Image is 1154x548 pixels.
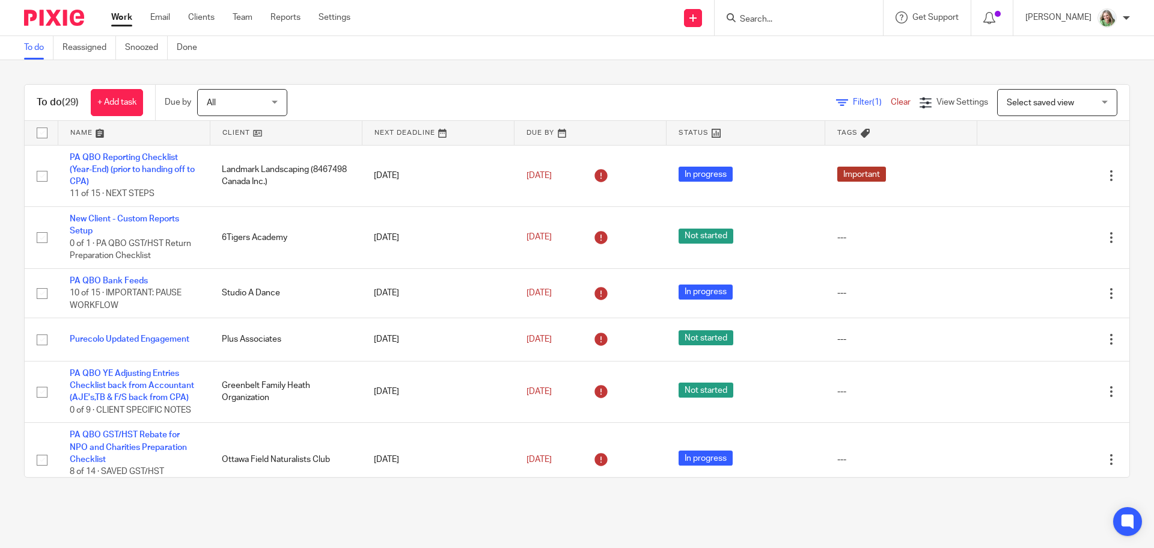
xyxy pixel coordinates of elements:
span: In progress [679,451,733,466]
span: Select saved view [1007,99,1074,107]
span: In progress [679,167,733,182]
a: Purecolo Updated Engagement [70,335,189,343]
a: New Client - Custom Reports Setup [70,215,179,235]
a: PA QBO YE Adjusting Entries Checklist back from Accountant (AJE's,TB & F/S back from CPA) [70,369,194,402]
span: [DATE] [527,455,552,464]
input: Search [739,14,847,25]
span: Filter [853,98,891,106]
span: Not started [679,330,733,345]
td: [DATE] [362,207,514,269]
img: KC%20Photo.jpg [1098,8,1117,28]
p: [PERSON_NAME] [1025,11,1091,23]
a: Clear [891,98,911,106]
span: Not started [679,229,733,244]
span: Important [837,167,886,182]
a: Work [111,11,132,23]
span: [DATE] [527,171,552,180]
span: [DATE] [527,335,552,343]
span: 10 of 15 · IMPORTANT: PAUSE WORKFLOW [70,289,182,310]
td: Landmark Landscaping (8467498 Canada Inc.) [210,145,362,207]
td: Plus Associates [210,318,362,361]
span: Not started [679,383,733,398]
td: [DATE] [362,145,514,207]
a: PA QBO Bank Feeds [70,277,148,285]
td: [DATE] [362,361,514,423]
a: Reassigned [63,36,116,60]
a: To do [24,36,53,60]
a: PA QBO GST/HST Rebate for NPO and Charities Preparation Checklist [70,431,187,464]
span: 11 of 15 · NEXT STEPS [70,190,154,199]
span: [DATE] [527,233,552,242]
span: (1) [872,98,882,106]
span: [DATE] [527,387,552,396]
span: 0 of 9 · CLIENT SPECIFIC NOTES [70,406,191,414]
td: Studio A Dance [210,268,362,318]
span: 0 of 1 · PA QBO GST/HST Return Preparation Checklist [70,239,191,260]
a: Team [233,11,252,23]
div: --- [837,454,965,466]
td: [DATE] [362,268,514,318]
td: Ottawa Field Naturalists Club [210,423,362,497]
div: --- [837,287,965,299]
a: + Add task [91,89,143,116]
span: Get Support [912,13,959,22]
td: [DATE] [362,423,514,497]
span: Tags [837,129,858,136]
h1: To do [37,96,79,109]
span: [DATE] [527,289,552,297]
a: Clients [188,11,215,23]
a: Email [150,11,170,23]
div: --- [837,386,965,398]
div: --- [837,232,965,244]
div: --- [837,333,965,345]
a: Snoozed [125,36,168,60]
img: Pixie [24,10,84,26]
td: 6Tigers Academy [210,207,362,269]
span: In progress [679,285,733,300]
a: Reports [270,11,301,23]
td: [DATE] [362,318,514,361]
a: Settings [319,11,350,23]
span: All [207,99,216,107]
p: Due by [165,96,191,108]
a: Done [177,36,206,60]
a: PA QBO Reporting Checklist (Year-End) (prior to handing off to CPA) [70,153,195,186]
td: Greenbelt Family Heath Organization [210,361,362,423]
span: (29) [62,97,79,107]
span: View Settings [936,98,988,106]
span: 8 of 14 · SAVED GST/HST REPORTS TO CLIENT FOLDER [70,467,185,488]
